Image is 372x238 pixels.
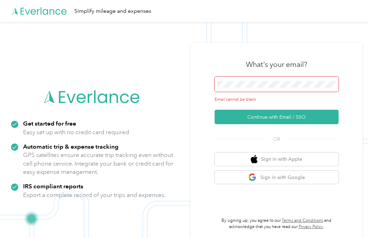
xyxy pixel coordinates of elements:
[23,120,76,127] strong: Get started for free
[215,97,339,103] div: Email cannot be blank
[215,171,339,184] button: google logoSign in with Google
[282,218,323,223] a: Terms and Conditions
[299,224,323,229] a: Privacy Policy
[215,218,339,230] p: By signing up, you agree to our and acknowledge that you have read our .
[265,136,289,143] span: OR
[23,128,129,137] p: Easy set up with no credit card required
[248,173,257,182] img: google logo
[215,110,339,124] button: Continue with Email / SSO
[215,152,339,166] button: apple logoSign in with Apple
[23,151,174,176] p: GPS satellites ensure accurate trip tracking even without cell phone service. Integrate your bank...
[246,60,307,69] h3: What's your email?
[23,191,166,199] p: Export a complete record of your trips and expenses.
[251,155,258,163] img: apple logo
[74,7,151,16] div: Simplify mileage and expenses
[23,182,83,190] strong: IRS compliant reports
[23,143,118,150] strong: Automatic trip & expense tracking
